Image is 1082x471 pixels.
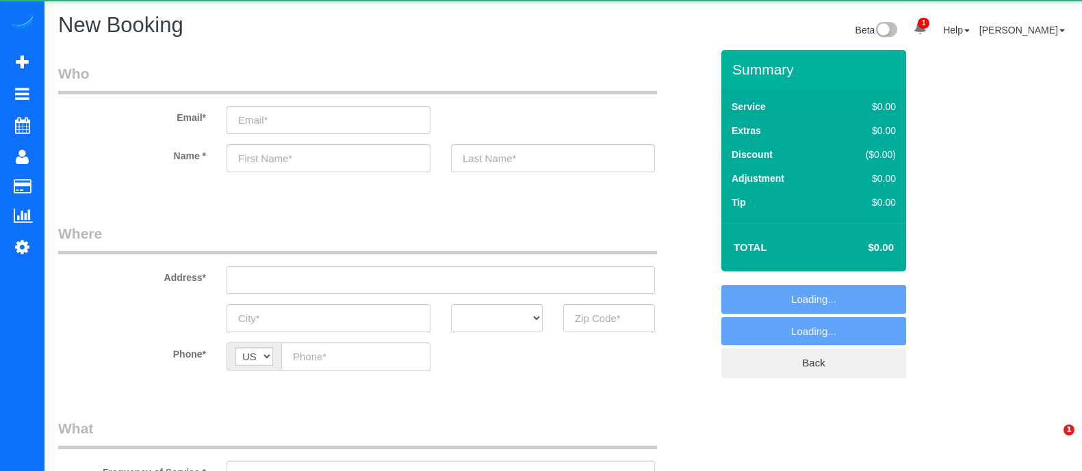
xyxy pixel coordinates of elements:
[732,124,761,137] label: Extras
[732,172,784,185] label: Adjustment
[451,144,655,172] input: Last Name*
[281,342,430,371] input: Phone*
[732,196,746,209] label: Tip
[855,25,898,36] a: Beta
[58,64,657,94] legend: Who
[837,196,896,209] div: $0.00
[58,224,657,254] legend: Where
[48,342,216,361] label: Phone*
[48,266,216,284] label: Address*
[734,241,767,253] strong: Total
[563,304,655,332] input: Zip Code*
[732,148,773,161] label: Discount
[837,100,896,113] div: $0.00
[837,148,896,161] div: ($0.00)
[875,22,897,40] img: New interface
[227,106,430,134] input: Email*
[227,144,430,172] input: First Name*
[732,100,766,113] label: Service
[721,349,906,377] a: Back
[1064,425,1074,435] span: 1
[8,14,36,33] img: Automaid Logo
[58,13,183,37] span: New Booking
[979,25,1065,36] a: [PERSON_NAME]
[227,304,430,332] input: City*
[943,25,970,36] a: Help
[837,124,896,137] div: $0.00
[1035,425,1068,457] iframe: Intercom live chat
[918,18,929,29] span: 1
[48,144,216,163] label: Name *
[907,14,933,44] a: 1
[827,242,894,254] h4: $0.00
[48,106,216,124] label: Email*
[732,62,899,77] h3: Summary
[837,172,896,185] div: $0.00
[58,418,657,449] legend: What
